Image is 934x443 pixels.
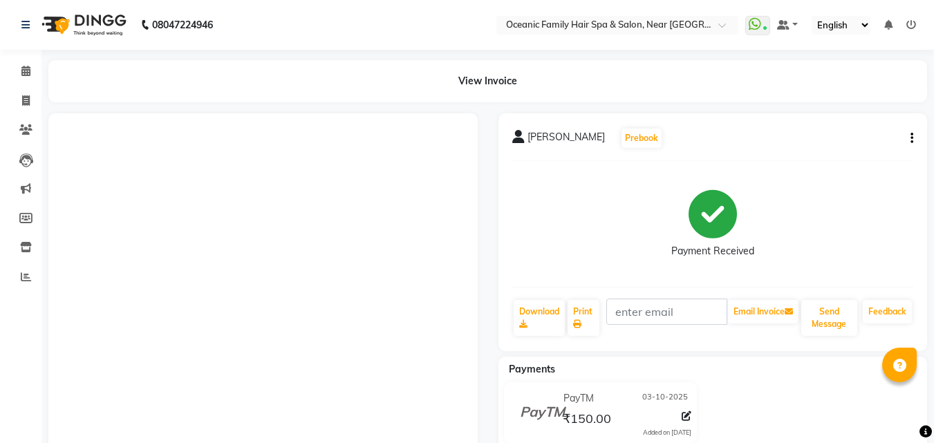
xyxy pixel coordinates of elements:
span: [PERSON_NAME] [527,130,605,149]
div: View Invoice [48,60,927,102]
a: Print [568,300,599,336]
span: Payments [509,363,555,375]
button: Send Message [801,300,857,336]
button: Email Invoice [728,300,798,323]
div: Added on [DATE] [643,428,691,437]
a: Feedback [863,300,912,323]
div: Payment Received [671,244,754,258]
a: Download [514,300,565,336]
b: 08047224946 [152,6,213,44]
span: ₹150.00 [563,411,611,430]
img: logo [35,6,130,44]
button: Prebook [622,129,662,148]
input: enter email [606,299,727,325]
span: PayTM [563,391,594,406]
span: 03-10-2025 [642,391,688,406]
